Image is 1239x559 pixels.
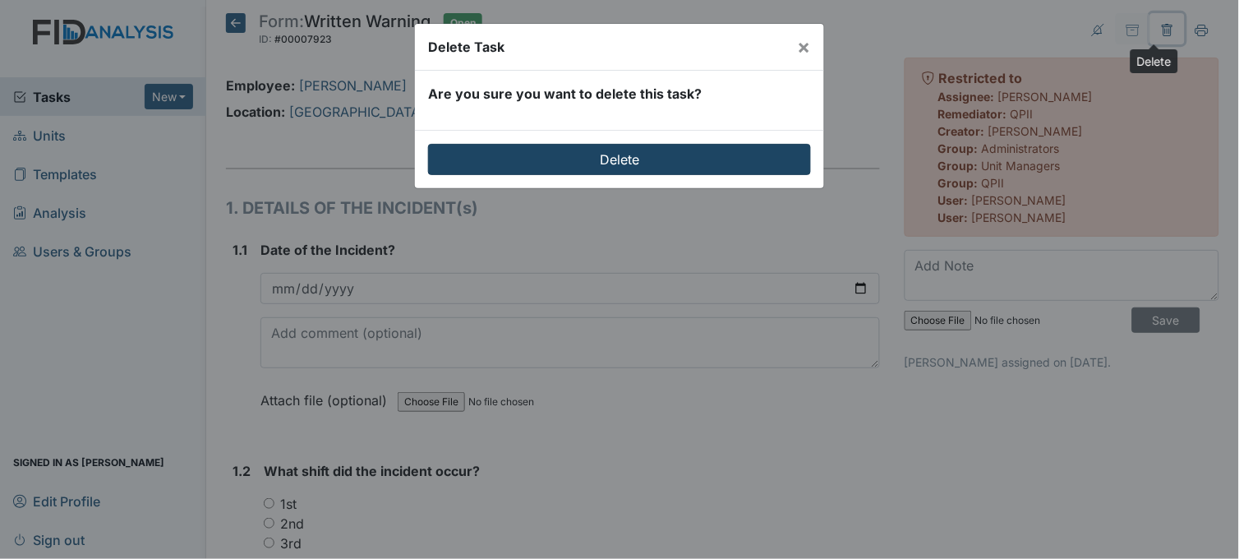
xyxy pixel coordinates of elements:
[428,37,504,57] div: Delete Task
[428,85,702,102] strong: Are you sure you want to delete this task?
[798,35,811,58] span: ×
[1131,49,1178,73] div: Delete
[785,24,824,70] button: Close
[428,144,811,175] input: Delete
